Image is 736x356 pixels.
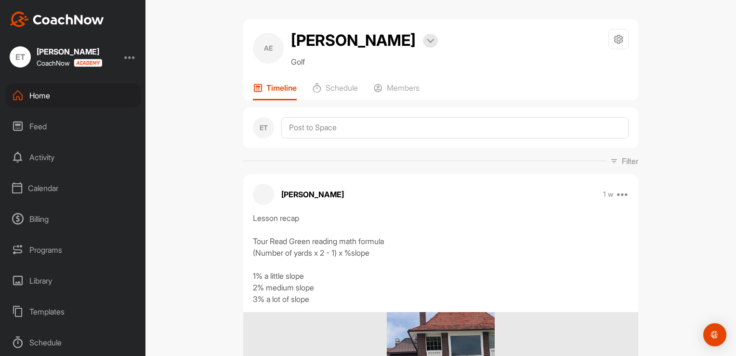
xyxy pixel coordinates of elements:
[326,83,358,93] p: Schedule
[5,176,141,200] div: Calendar
[427,39,434,43] img: arrow-down
[281,189,344,200] p: [PERSON_NAME]
[5,300,141,324] div: Templates
[5,114,141,138] div: Feed
[5,207,141,231] div: Billing
[603,190,614,199] p: 1 w
[253,33,284,64] div: AE
[291,29,416,52] h2: [PERSON_NAME]
[37,59,102,67] div: CoachNow
[5,269,141,293] div: Library
[74,59,102,67] img: CoachNow acadmey
[10,12,104,27] img: CoachNow
[5,145,141,169] div: Activity
[10,46,31,68] div: ET
[291,56,438,68] p: Golf
[37,48,102,55] div: [PERSON_NAME]
[703,323,726,346] div: Open Intercom Messenger
[387,83,420,93] p: Members
[5,330,141,355] div: Schedule
[253,117,274,138] div: ET
[253,212,629,305] div: Lesson recap Tour Read Green reading math formula (Number of yards x 2 - 1) x %slope 1% a little ...
[266,83,297,93] p: Timeline
[5,238,141,262] div: Programs
[5,83,141,108] div: Home
[622,155,638,167] p: Filter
